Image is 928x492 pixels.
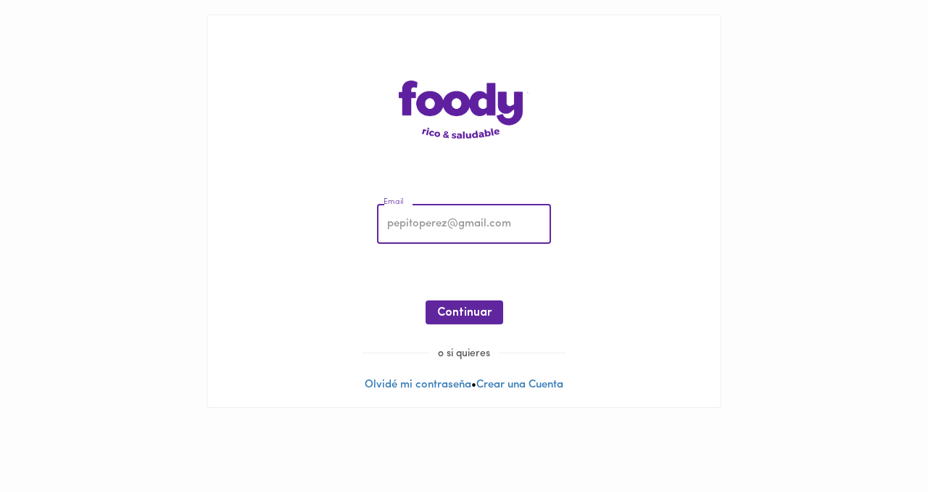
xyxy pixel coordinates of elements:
[399,81,529,139] img: logo-main-page.png
[377,205,551,245] input: pepitoperez@gmail.com
[365,380,471,390] a: Olvidé mi contraseña
[426,300,503,324] button: Continuar
[844,408,913,477] iframe: Messagebird Livechat Widget
[437,306,492,320] span: Continuar
[429,348,499,359] span: o si quieres
[207,15,721,407] div: •
[476,380,563,390] a: Crear una Cuenta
